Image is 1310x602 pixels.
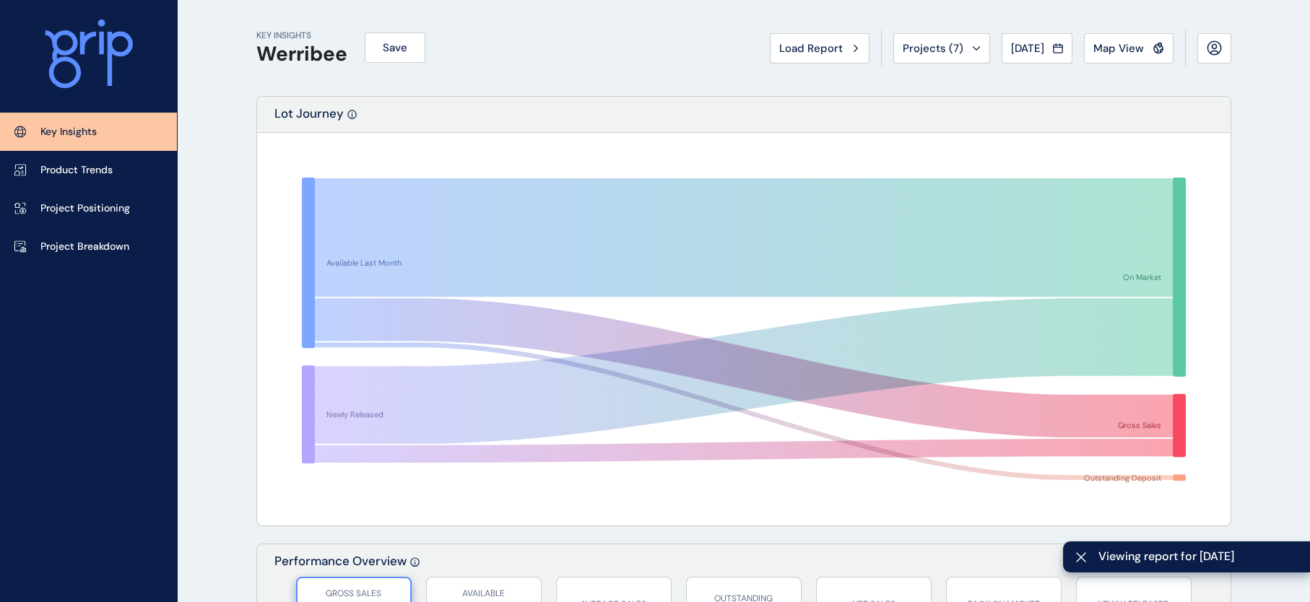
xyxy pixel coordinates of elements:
[1011,41,1044,56] span: [DATE]
[383,40,407,55] span: Save
[1002,33,1072,64] button: [DATE]
[770,33,869,64] button: Load Report
[779,41,843,56] span: Load Report
[1093,41,1144,56] span: Map View
[305,588,403,600] p: GROSS SALES
[893,33,990,64] button: Projects (7)
[1098,549,1298,564] span: Viewing report for [DATE]
[365,32,425,63] button: Save
[256,42,347,66] h1: Werribee
[40,163,113,178] p: Product Trends
[274,105,344,132] p: Lot Journey
[256,30,347,42] p: KEY INSIGHTS
[903,41,963,56] span: Projects ( 7 )
[40,125,97,139] p: Key Insights
[434,588,534,600] p: AVAILABLE
[1084,33,1174,64] button: Map View
[40,240,129,254] p: Project Breakdown
[40,201,130,216] p: Project Positioning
